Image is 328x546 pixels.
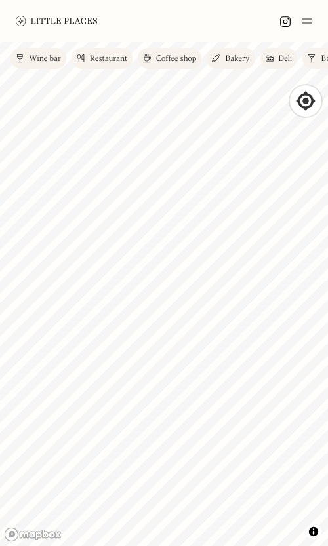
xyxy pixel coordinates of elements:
[310,524,318,539] span: Toggle attribution
[4,527,62,542] a: Mapbox homepage
[72,48,133,69] a: Restaurant
[279,55,293,63] div: Deli
[156,55,196,63] div: Coffee shop
[225,55,249,63] div: Bakery
[260,48,298,69] a: Deli
[90,55,127,63] div: Restaurant
[306,524,321,539] button: Toggle attribution
[290,85,321,117] button: Find my location
[10,48,66,69] a: Wine bar
[138,48,201,69] a: Coffee shop
[29,55,61,63] div: Wine bar
[207,48,255,69] a: Bakery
